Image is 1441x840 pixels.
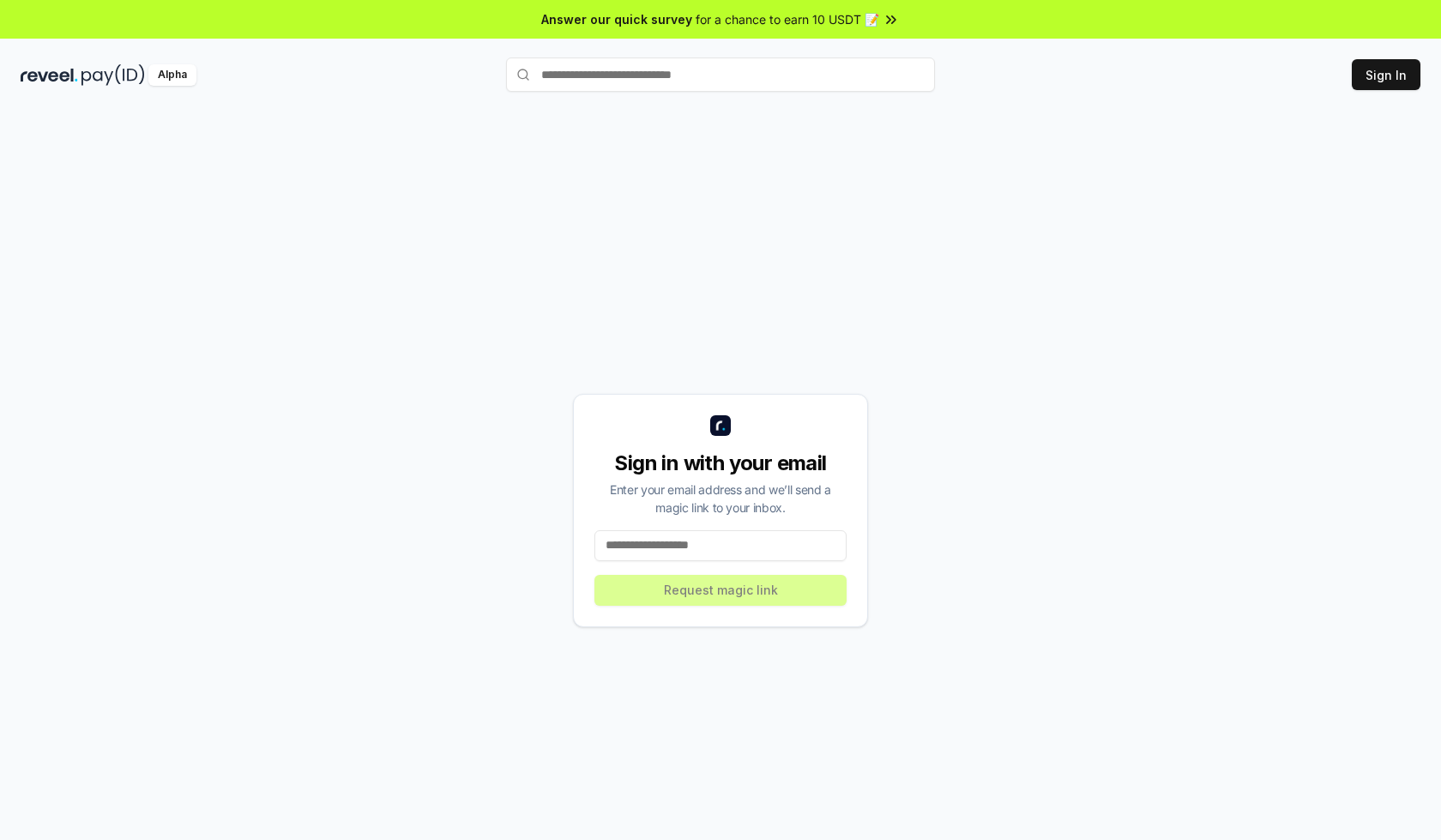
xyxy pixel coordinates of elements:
[541,10,692,28] span: Answer our quick survey
[710,415,731,436] img: logo_small
[696,10,879,28] span: for a chance to earn 10 USDT 📝
[594,480,847,517] div: Enter your email address and we’ll send a magic link to your inbox.
[81,64,145,86] img: pay_id
[148,64,196,86] div: Alpha
[21,64,78,86] img: reveel_dark
[594,450,847,477] div: Sign in with your email
[1352,59,1420,90] button: Sign In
